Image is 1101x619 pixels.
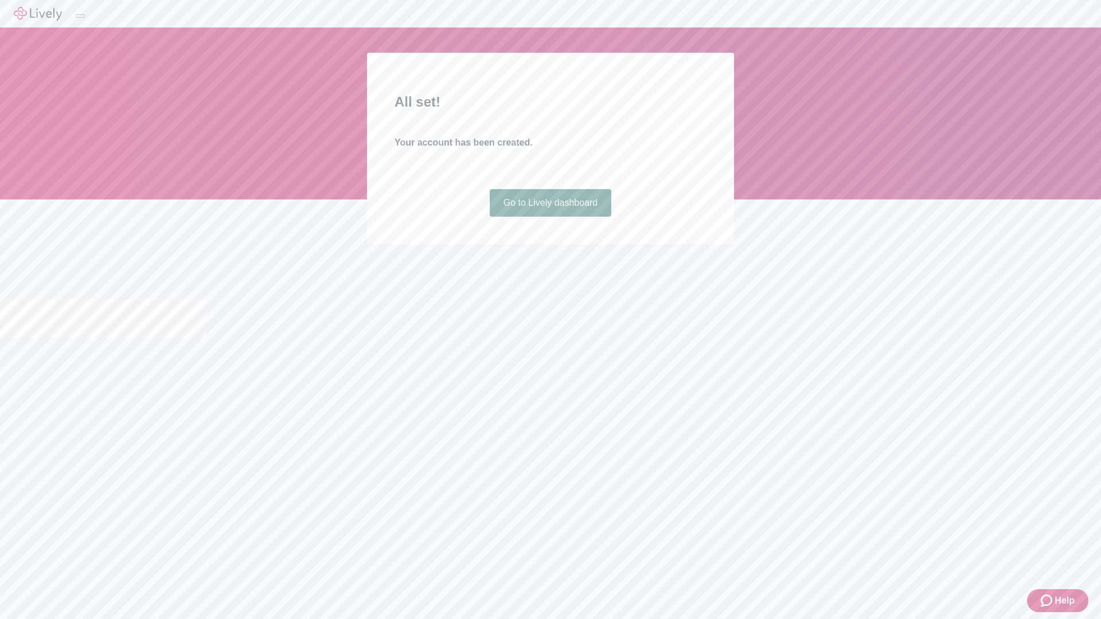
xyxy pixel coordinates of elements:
[490,189,612,217] a: Go to Lively dashboard
[14,7,62,21] img: Lively
[1027,589,1088,612] button: Zendesk support iconHelp
[1041,594,1055,608] svg: Zendesk support icon
[395,92,706,112] h2: All set!
[1055,594,1075,608] span: Help
[76,14,85,18] button: Log out
[395,136,706,150] h4: Your account has been created.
